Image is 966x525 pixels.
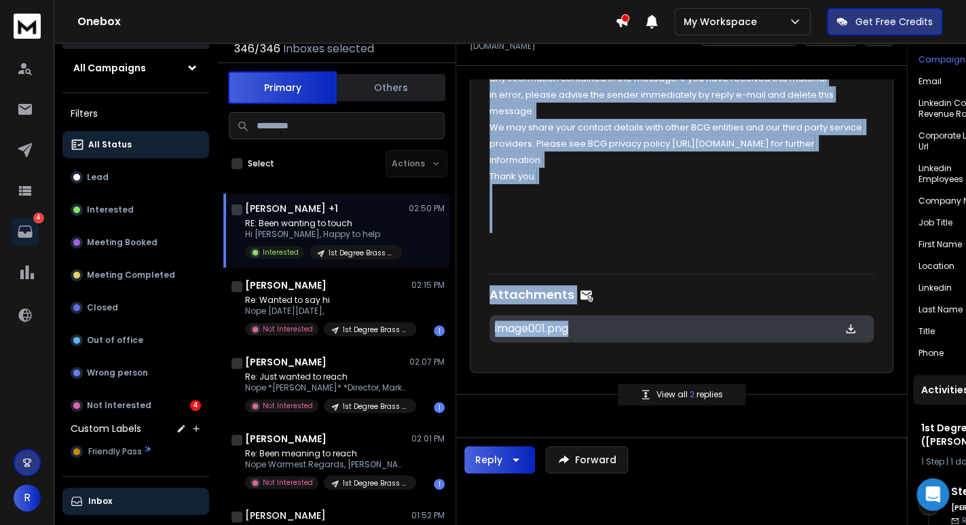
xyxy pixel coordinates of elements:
h1: Onebox [77,14,615,30]
p: Re: Just wanted to reach [245,372,408,382]
p: Not Interested [87,400,151,411]
button: Not Interested4 [62,392,209,419]
h1: [PERSON_NAME] +1 [245,202,338,215]
button: R [14,484,41,511]
p: Not Interested [263,324,313,334]
button: Forward [546,446,628,473]
p: Not Interested [263,401,313,411]
button: All Campaigns [62,54,209,82]
span: 2 [690,388,696,400]
p: Wrong person [87,367,148,378]
button: Reply [464,446,535,473]
p: Email [918,76,942,87]
h3: Custom Labels [71,422,141,435]
p: Hi [PERSON_NAME], Happy to help [245,229,402,240]
div: 4 [190,400,201,411]
a: 4 [12,218,39,245]
h1: Attachments [489,285,574,304]
p: location [918,261,954,272]
p: Meeting Booked [87,237,157,248]
p: Phone [918,348,944,359]
button: All Status [62,131,209,158]
p: Last Name [918,304,963,315]
button: Wrong person [62,359,209,386]
button: Meeting Completed [62,261,209,289]
button: Out of office [62,327,209,354]
p: 01:52 PM [411,510,445,521]
div: Reply [475,453,502,467]
p: First Name [918,239,962,250]
p: RE: Been wanting to touch [245,218,402,229]
h1: [PERSON_NAME] [245,432,327,446]
p: Out of office [87,335,143,346]
h1: [PERSON_NAME] [245,355,327,369]
p: Campaign [918,54,965,65]
button: Inbox [62,488,209,515]
p: All Status [88,139,132,150]
p: title [918,326,935,337]
h1: [PERSON_NAME] [245,278,327,292]
p: Nope *[PERSON_NAME]* *Director, Marketing [245,382,408,393]
p: Meeting Completed [87,270,175,280]
label: Select [248,158,274,169]
p: View all replies [656,389,723,400]
img: logo [14,14,41,39]
p: Interested [263,247,299,257]
button: Closed [62,294,209,321]
p: 1st Degree Brass ([PERSON_NAME]) [343,401,408,412]
div: 1 [434,479,445,490]
p: Lead [87,172,109,183]
p: job title [918,217,952,228]
div: 1 [434,325,445,336]
p: My Workspace [684,15,762,29]
p: linkedin [918,283,952,293]
p: Nope Warmest Regards, [PERSON_NAME] [245,459,408,470]
p: 1st Degree Brass ([PERSON_NAME]) [343,325,408,335]
p: Closed [87,302,118,313]
button: Primary [228,71,337,104]
p: 02:07 PM [409,357,445,367]
font: This e-mail message may contain confidential and/or privileged information. If you are not an add... [489,23,864,183]
p: Nope [DATE][DATE], [245,306,408,316]
div: Open Intercom Messenger [916,478,949,511]
p: 02:50 PM [409,203,445,214]
p: Re: Wanted to say hi [245,295,408,306]
h1: All Campaigns [73,61,146,75]
button: Interested [62,196,209,223]
h1: [PERSON_NAME] [245,509,326,522]
p: Get Free Credits [855,15,933,29]
p: Inbox [88,496,112,507]
button: Friendly Pass [62,438,209,465]
div: 1 [434,402,445,413]
button: Others [337,73,445,103]
span: Friendly Pass [88,446,142,457]
span: 346 / 346 [234,41,280,57]
p: Interested [87,204,134,215]
p: 02:15 PM [411,280,445,291]
p: image001.png [495,321,800,337]
p: Not Interested [263,477,313,488]
button: Lead [62,164,209,191]
h3: Filters [62,104,209,123]
button: Meeting Booked [62,229,209,256]
h3: Inboxes selected [283,41,374,57]
span: 1 Step [921,456,944,467]
button: Get Free Credits [827,8,942,35]
p: Re: Been meaning to reach [245,448,408,459]
p: 4 [33,213,44,223]
p: 02:01 PM [411,433,445,444]
p: 1st Degree Brass ([PERSON_NAME]) [329,248,394,258]
p: 1st Degree Brass ([PERSON_NAME]) [343,478,408,488]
